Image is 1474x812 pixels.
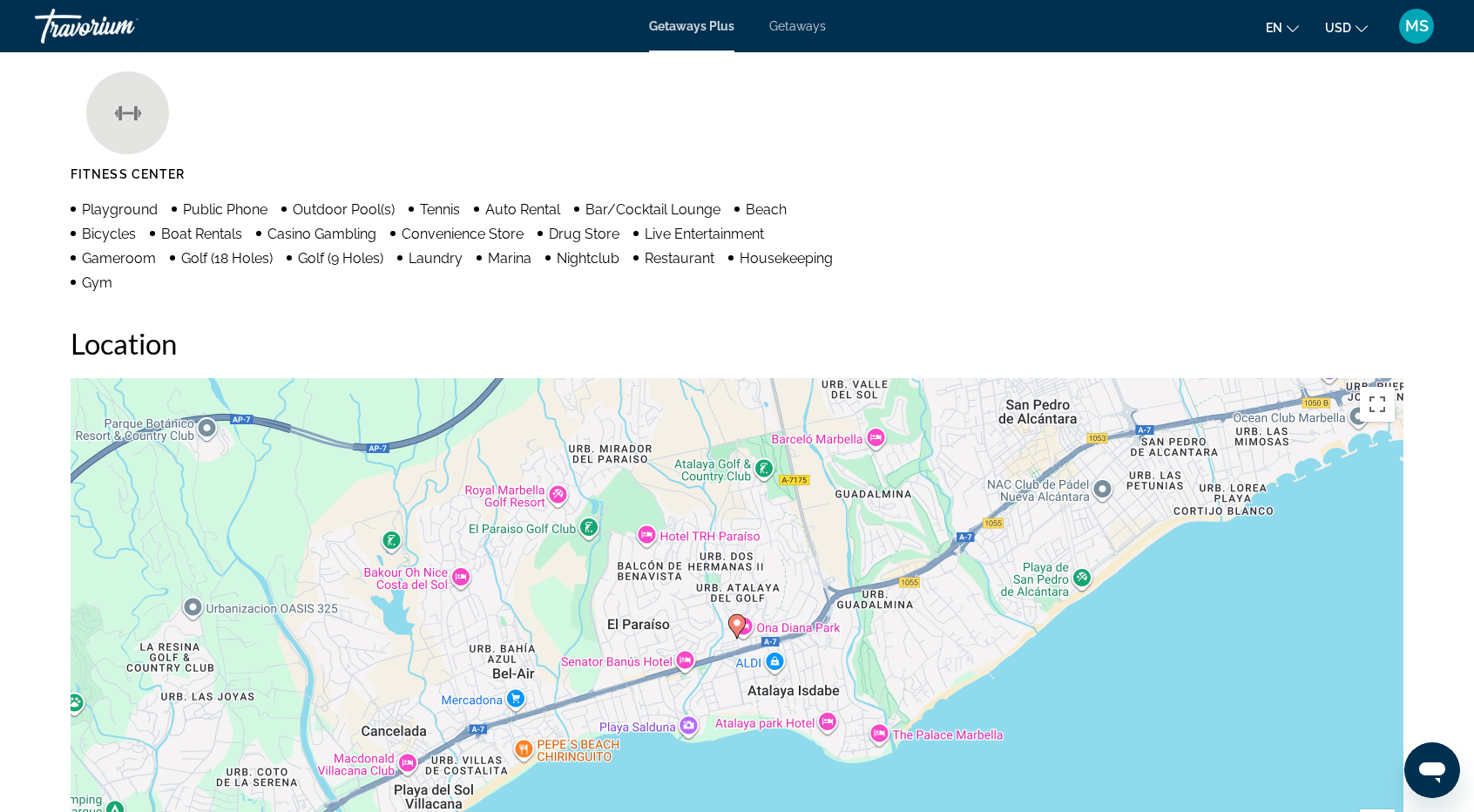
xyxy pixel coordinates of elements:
span: Playground [82,201,158,218]
span: Public Phone [183,201,267,218]
a: Getaways [769,19,826,33]
span: Gym [82,274,112,291]
h2: Location [71,326,1403,361]
button: Change currency [1325,15,1368,40]
span: Tennis [420,201,460,218]
span: Live Entertainment [645,226,764,242]
a: Travorium [35,3,209,49]
span: Drug Store [549,226,619,242]
a: Getaways Plus [649,19,734,33]
span: Restaurant [645,250,714,267]
span: en [1266,21,1282,35]
span: Casino Gambling [267,226,376,242]
span: Fitness Center [71,167,185,181]
span: MS [1405,17,1429,35]
span: Boat Rentals [161,226,242,242]
button: Passer en plein écran [1360,387,1395,422]
span: Golf (18 Holes) [181,250,273,267]
span: Laundry [409,250,463,267]
span: Marina [488,250,531,267]
span: Nightclub [557,250,619,267]
span: USD [1325,21,1351,35]
iframe: Bouton de lancement de la fenêtre de messagerie [1404,742,1460,798]
span: Gameroom [82,250,156,267]
span: Auto Rental [485,201,560,218]
span: Outdoor Pool(s) [293,201,395,218]
span: Bar/Cocktail Lounge [585,201,720,218]
span: Convenience Store [402,226,524,242]
button: Change language [1266,15,1299,40]
span: Beach [746,201,787,218]
span: Housekeeping [740,250,833,267]
span: Golf (9 Holes) [298,250,383,267]
button: User Menu [1394,8,1439,44]
span: Bicycles [82,226,136,242]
